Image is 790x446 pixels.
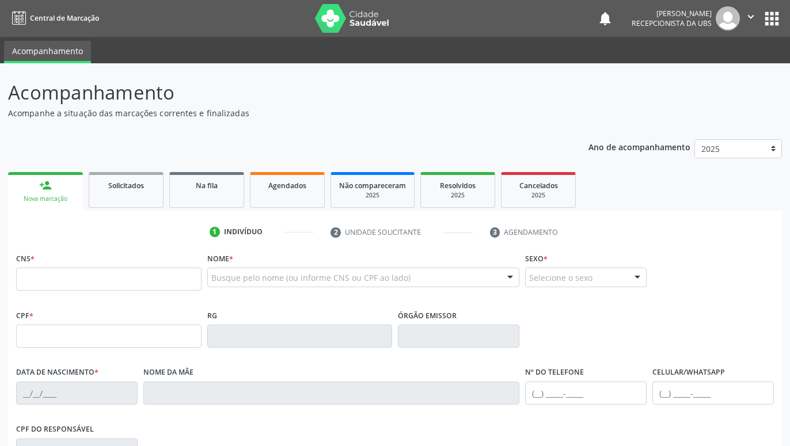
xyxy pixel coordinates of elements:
[16,307,33,325] label: CPF
[143,364,193,382] label: Nome da mãe
[632,18,712,28] span: Recepcionista da UBS
[108,181,144,190] span: Solicitados
[525,250,548,268] label: Sexo
[525,364,584,382] label: Nº do Telefone
[652,364,725,382] label: Celular/WhatsApp
[510,191,567,200] div: 2025
[745,10,757,23] i: 
[16,250,35,268] label: CNS
[39,179,52,192] div: person_add
[762,9,782,29] button: apps
[210,227,220,237] div: 1
[525,382,647,405] input: (__) _____-_____
[16,195,75,203] div: Nova marcação
[16,382,138,405] input: __/__/____
[519,181,558,190] span: Cancelados
[224,227,263,237] div: Indivíduo
[8,78,550,107] p: Acompanhamento
[597,10,613,26] button: notifications
[8,9,99,28] a: Central de Marcação
[339,181,406,190] span: Não compareceram
[196,181,218,190] span: Na fila
[529,272,592,284] span: Selecione o sexo
[429,191,487,200] div: 2025
[30,13,99,23] span: Central de Marcação
[398,307,457,325] label: Órgão emissor
[440,181,476,190] span: Resolvidos
[211,272,411,284] span: Busque pelo nome (ou informe CNS ou CPF ao lado)
[740,6,762,31] button: 
[16,421,94,439] label: CPF do responsável
[588,139,690,154] p: Ano de acompanhamento
[652,382,774,405] input: (__) _____-_____
[207,250,233,268] label: Nome
[268,181,306,190] span: Agendados
[716,6,740,31] img: img
[207,307,217,325] label: RG
[4,41,91,63] a: Acompanhamento
[16,364,98,382] label: Data de nascimento
[339,191,406,200] div: 2025
[632,9,712,18] div: [PERSON_NAME]
[8,107,550,119] p: Acompanhe a situação das marcações correntes e finalizadas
